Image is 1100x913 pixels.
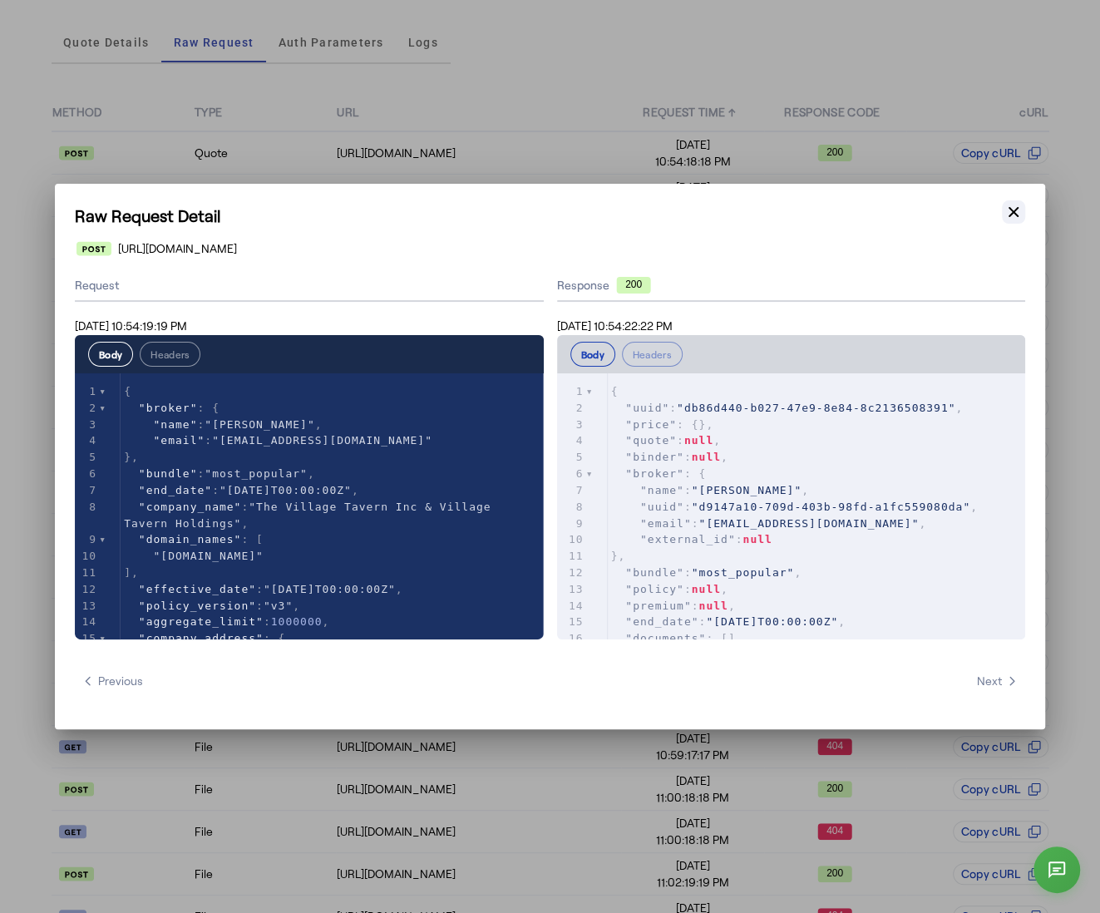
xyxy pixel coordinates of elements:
span: { [611,385,619,397]
div: Request [75,270,543,302]
span: "[PERSON_NAME]" [205,418,314,431]
span: : , [124,600,300,612]
span: : { [611,467,707,480]
span: "uuid" [640,501,684,513]
span: null [742,533,772,545]
span: : [ [124,533,264,545]
div: 6 [557,466,586,482]
div: 6 [75,466,99,482]
div: 5 [557,449,586,466]
span: "email" [153,434,205,447]
button: Body [88,342,133,367]
span: "end_date" [625,615,698,628]
span: "[EMAIL_ADDRESS][DOMAIN_NAME]" [698,517,919,530]
span: "domain_names" [139,533,242,545]
span: { [124,385,131,397]
span: "[DATE]T00:00:00Z" [706,615,838,628]
span: : , [611,402,964,414]
div: Response [557,277,1025,294]
span: "[DATE]T00:00:00Z" [220,484,352,496]
span: "company_address" [139,632,264,644]
span: }, [611,550,626,562]
span: : , [611,517,927,530]
span: "aggregate_limit" [139,615,264,628]
div: 3 [557,417,586,433]
div: 15 [557,614,586,630]
button: Previous [75,666,150,696]
span: : , [611,501,978,513]
span: null [684,434,713,447]
span: : , [124,583,403,595]
span: "db86d440-b027-47e9-8e84-8c2136508391" [677,402,955,414]
div: 5 [75,449,99,466]
span: "binder" [625,451,684,463]
span: : { [124,402,220,414]
span: : , [611,484,809,496]
div: 2 [557,400,586,417]
div: 7 [557,482,586,499]
span: "documents" [625,632,706,644]
div: 3 [75,417,99,433]
span: : [611,533,772,545]
div: 2 [75,400,99,417]
button: Body [570,342,615,367]
span: "name" [153,418,197,431]
div: 12 [557,565,586,581]
span: : , [124,484,359,496]
span: "email" [640,517,692,530]
span: : , [611,434,722,447]
span: ], [124,566,139,579]
span: : [124,434,432,447]
span: null [692,451,721,463]
span: "[PERSON_NAME]" [692,484,802,496]
div: 4 [557,432,586,449]
span: "broker" [139,402,198,414]
span: "quote" [625,434,677,447]
div: 11 [75,565,99,581]
span: [DATE] 10:54:19:19 PM [75,318,187,333]
span: [URL][DOMAIN_NAME] [118,240,237,257]
span: "[DATE]T00:00:00Z" [264,583,396,595]
span: "price" [625,418,677,431]
span: "end_date" [139,484,212,496]
span: : [], [611,632,743,644]
span: "effective_date" [139,583,256,595]
div: 7 [75,482,99,499]
span: : , [124,615,329,628]
div: 13 [75,598,99,614]
span: : , [611,600,736,612]
span: [DATE] 10:54:22:22 PM [557,318,673,333]
div: 14 [75,614,99,630]
span: "[EMAIL_ADDRESS][DOMAIN_NAME]" [212,434,432,447]
span: : , [611,583,728,595]
div: 4 [75,432,99,449]
span: "bundle" [625,566,684,579]
div: 8 [75,499,99,516]
h1: Raw Request Detail [75,204,1025,227]
span: "The Village Tavern Inc & Village Tavern Holdings" [124,501,498,530]
span: : , [611,615,846,628]
span: "[DOMAIN_NAME]" [153,550,263,562]
div: 1 [75,383,99,400]
div: 16 [557,630,586,647]
span: "premium" [625,600,691,612]
span: "most_popular" [205,467,308,480]
div: 11 [557,548,586,565]
div: 9 [557,516,586,532]
span: Next [977,673,1019,689]
div: 13 [557,581,586,598]
span: : , [611,451,728,463]
div: 14 [557,598,586,614]
span: "bundle" [139,467,198,480]
div: 15 [75,630,99,647]
span: Previous [81,673,143,689]
text: 200 [624,279,641,290]
div: 10 [75,548,99,565]
button: Headers [140,342,200,367]
span: : , [611,566,802,579]
span: "name" [640,484,684,496]
span: : , [124,501,498,530]
span: }, [124,451,139,463]
span: "v3" [264,600,293,612]
span: "policy" [625,583,684,595]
